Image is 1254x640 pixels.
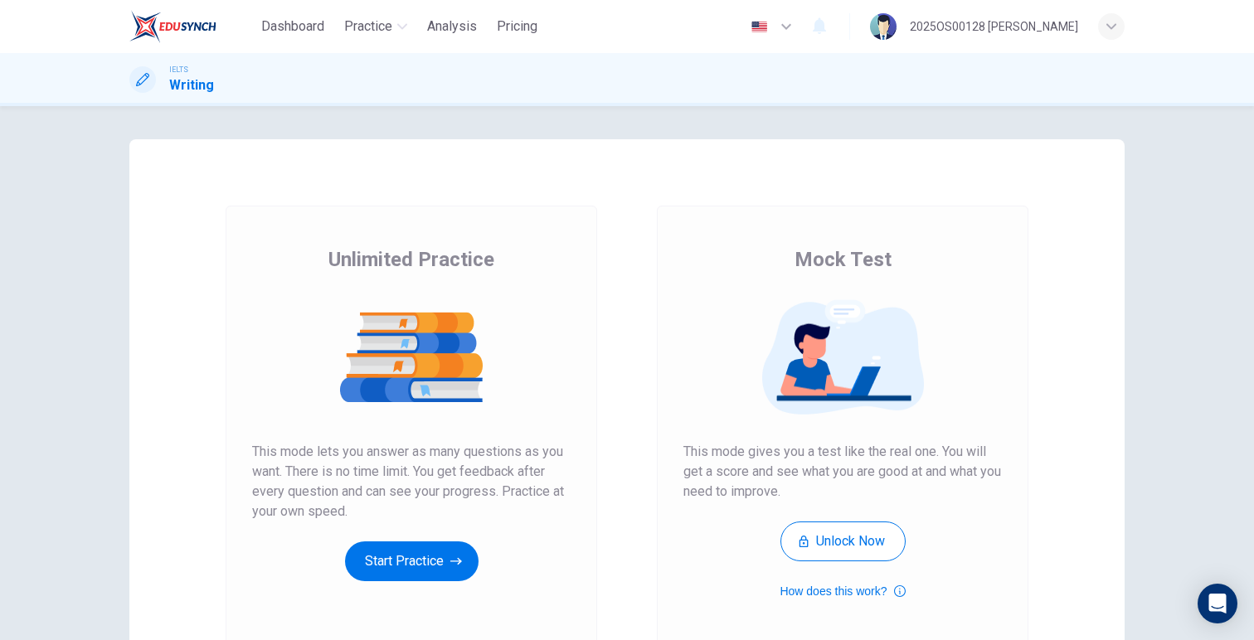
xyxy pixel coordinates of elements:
span: Unlimited Practice [328,246,494,273]
button: Practice [338,12,414,41]
img: Profile picture [870,13,897,40]
button: Pricing [490,12,544,41]
span: IELTS [169,64,188,75]
span: Analysis [427,17,477,36]
div: Open Intercom Messenger [1198,584,1237,623]
span: Mock Test [795,246,892,273]
button: Analysis [420,12,484,41]
img: en [749,21,770,33]
span: Practice [344,17,392,36]
span: This mode lets you answer as many questions as you want. There is no time limit. You get feedback... [252,442,571,521]
button: Start Practice [345,541,479,581]
img: EduSynch logo [129,10,216,43]
button: Unlock Now [780,521,906,561]
a: EduSynch logo [129,10,255,43]
span: Pricing [497,17,537,36]
button: Dashboard [255,12,331,41]
h1: Writing [169,75,214,95]
button: How does this work? [780,581,905,601]
div: 2025OS00128 [PERSON_NAME] [910,17,1078,36]
span: This mode gives you a test like the real one. You will get a score and see what you are good at a... [683,442,1002,502]
span: Dashboard [261,17,324,36]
